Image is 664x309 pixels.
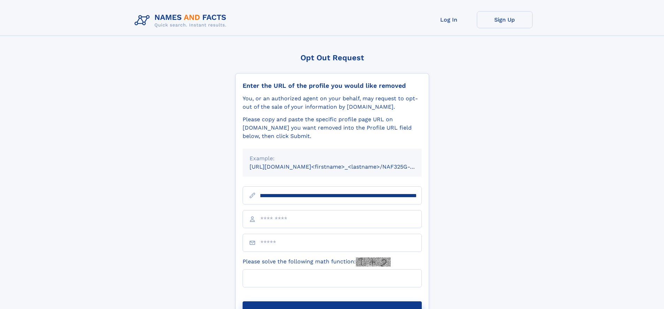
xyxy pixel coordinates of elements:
[250,163,435,170] small: [URL][DOMAIN_NAME]<firstname>_<lastname>/NAF325G-xxxxxxxx
[243,115,422,140] div: Please copy and paste the specific profile page URL on [DOMAIN_NAME] you want removed into the Pr...
[235,53,429,62] div: Opt Out Request
[132,11,232,30] img: Logo Names and Facts
[477,11,533,28] a: Sign Up
[250,154,415,163] div: Example:
[243,94,422,111] div: You, or an authorized agent on your behalf, may request to opt-out of the sale of your informatio...
[421,11,477,28] a: Log In
[243,82,422,90] div: Enter the URL of the profile you would like removed
[243,257,391,266] label: Please solve the following math function:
